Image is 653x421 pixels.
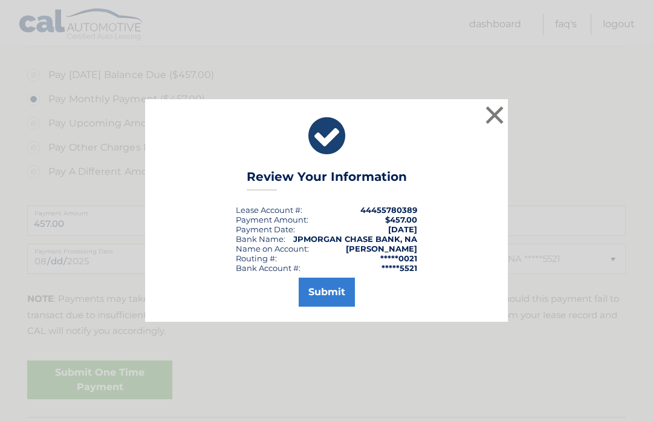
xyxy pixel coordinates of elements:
div: Name on Account: [236,244,309,253]
strong: JPMORGAN CHASE BANK, NA [293,234,417,244]
h3: Review Your Information [247,169,407,191]
div: Routing #: [236,253,277,263]
button: Submit [299,278,355,307]
div: Bank Name: [236,234,285,244]
button: × [482,103,507,127]
span: [DATE] [388,224,417,234]
div: Lease Account #: [236,205,302,215]
span: Payment Date [236,224,293,234]
strong: 44455780389 [360,205,417,215]
div: Bank Account #: [236,263,301,273]
div: : [236,224,295,234]
strong: [PERSON_NAME] [346,244,417,253]
div: Payment Amount: [236,215,308,224]
span: $457.00 [385,215,417,224]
